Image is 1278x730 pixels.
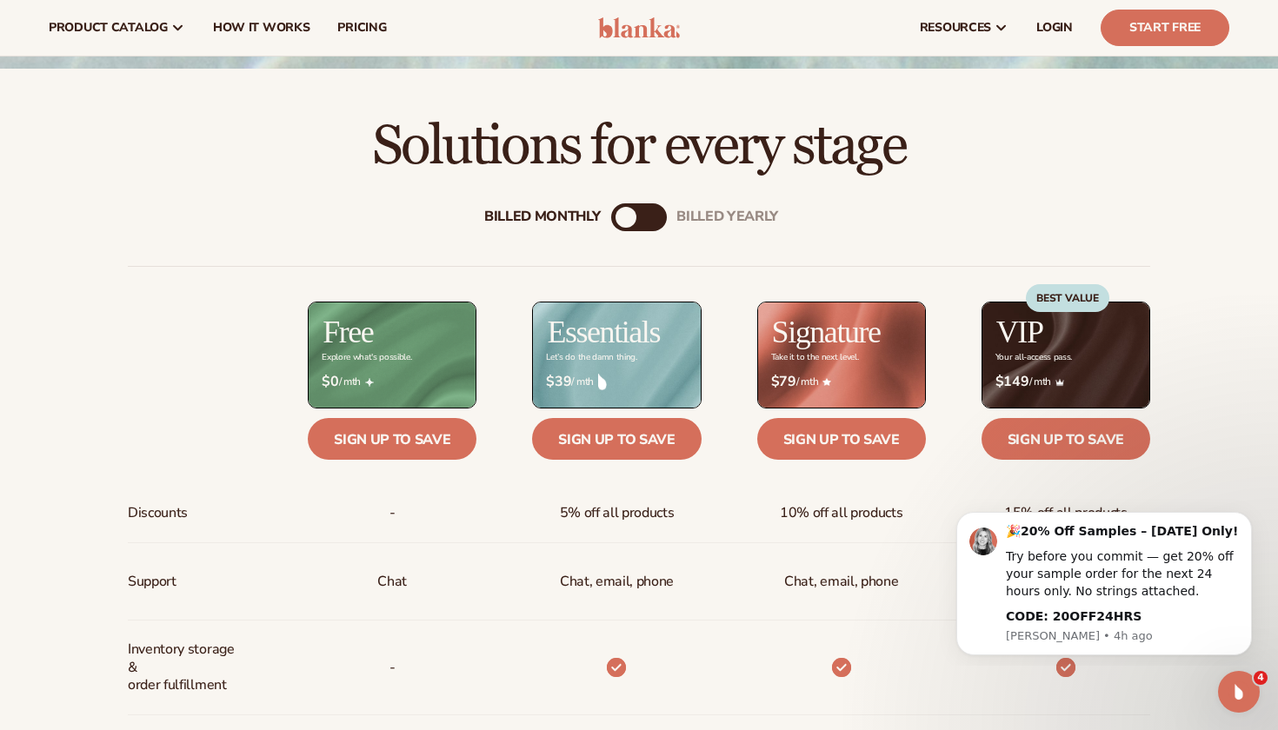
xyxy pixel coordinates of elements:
[982,302,1149,408] img: VIP_BG_199964bd-3653-43bc-8a67-789d2d7717b9.jpg
[309,302,476,408] img: free_bg.png
[1026,284,1109,312] div: BEST VALUE
[484,209,601,225] div: Billed Monthly
[308,418,476,460] a: Sign up to save
[996,316,1043,348] h2: VIP
[389,497,396,529] span: -
[546,353,636,362] div: Let’s do the damn thing.
[676,209,778,225] div: billed Yearly
[533,302,700,408] img: Essentials_BG_9050f826-5aa9-47d9-a362-757b82c62641.jpg
[995,374,1029,390] strong: $149
[598,374,607,389] img: drop.png
[546,374,687,390] span: / mth
[560,566,674,598] p: Chat, email, phone
[822,378,831,386] img: Star_6.png
[547,316,660,348] h2: Essentials
[780,497,903,529] span: 10% off all products
[546,374,571,390] strong: $39
[920,21,991,35] span: resources
[532,418,701,460] a: Sign up to save
[560,497,675,529] span: 5% off all products
[213,21,310,35] span: How It Works
[323,316,373,348] h2: Free
[1101,10,1229,46] a: Start Free
[322,374,338,390] strong: $0
[771,374,912,390] span: / mth
[128,497,188,529] span: Discounts
[1004,497,1128,529] span: 15% off all products
[365,378,374,387] img: Free_Icon_bb6e7c7e-73f8-44bd-8ed0-223ea0fc522e.png
[1254,671,1268,685] span: 4
[49,21,168,35] span: product catalog
[757,418,926,460] a: Sign up to save
[784,566,898,598] span: Chat, email, phone
[128,634,243,701] span: Inventory storage & order fulfillment
[322,374,463,390] span: / mth
[128,566,176,598] span: Support
[49,117,1229,176] h2: Solutions for every stage
[598,17,681,38] img: logo
[337,21,386,35] span: pricing
[982,418,1150,460] a: Sign up to save
[995,374,1136,390] span: / mth
[389,652,396,684] span: -
[758,302,925,408] img: Signature_BG_eeb718c8-65ac-49e3-a4e5-327c6aa73146.jpg
[322,353,411,362] div: Explore what's possible.
[1036,21,1073,35] span: LOGIN
[377,566,407,598] p: Chat
[772,316,881,348] h2: Signature
[930,499,1278,666] iframe: Intercom notifications message
[771,374,796,390] strong: $79
[771,353,859,362] div: Take it to the next level.
[995,353,1072,362] div: Your all-access pass.
[1218,671,1260,713] iframe: Intercom live chat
